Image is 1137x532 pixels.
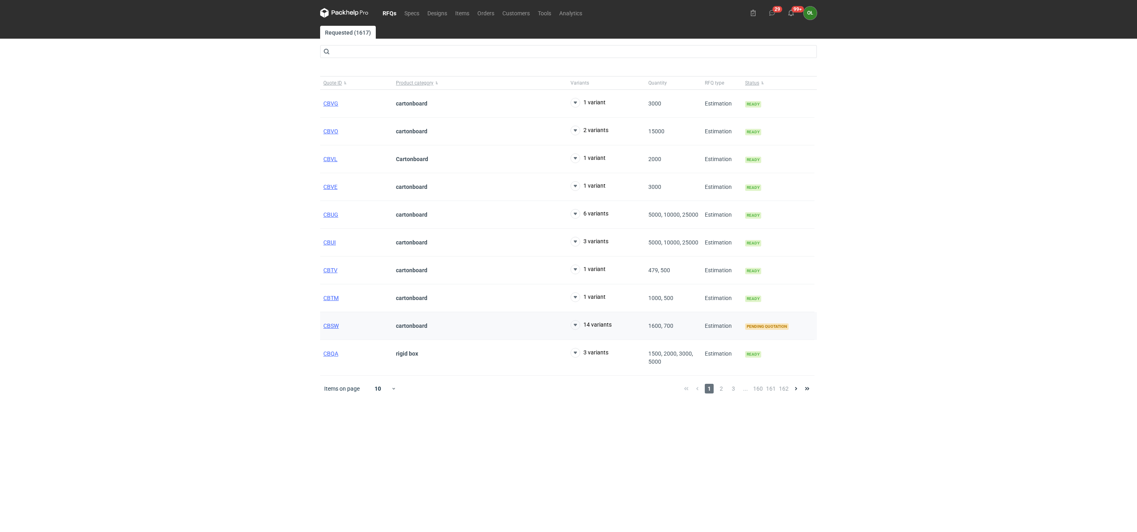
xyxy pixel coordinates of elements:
span: 161 [766,384,776,393]
button: 1 variant [571,265,606,274]
span: Ready [745,157,761,163]
button: 1 variant [571,98,606,108]
span: 160 [753,384,763,393]
div: Estimation [702,340,742,376]
button: Product category [393,77,567,89]
a: Analytics [555,8,586,18]
button: 1 variant [571,181,606,191]
span: 5000, 10000, 25000 [648,239,698,246]
svg: Packhelp Pro [320,8,369,18]
strong: cartonboard [396,323,427,329]
div: Estimation [702,145,742,173]
div: Olga Łopatowicz [804,6,817,20]
span: Ready [745,212,761,219]
span: Status [745,80,759,86]
button: 2 variants [571,126,608,135]
a: Customers [498,8,534,18]
a: Orders [473,8,498,18]
a: Specs [400,8,423,18]
a: CBVO [323,128,338,135]
button: OŁ [804,6,817,20]
a: CBVE [323,184,337,190]
button: 3 variants [571,348,608,358]
div: Estimation [702,284,742,312]
span: 2000 [648,156,661,162]
button: 29 [766,6,779,19]
a: CBUG [323,211,338,218]
strong: cartonboard [396,128,427,135]
div: Estimation [702,229,742,257]
a: CBVG [323,100,338,107]
span: RFQ type [705,80,724,86]
span: 2 [717,384,726,393]
span: Pending quotation [745,323,789,330]
strong: Cartonboard [396,156,428,162]
button: 6 variants [571,209,608,219]
span: Items on page [324,385,360,393]
span: 1 [705,384,714,393]
span: 3000 [648,184,661,190]
button: Quote ID [320,77,393,89]
span: Ready [745,129,761,135]
a: CBQA [323,350,338,357]
div: Estimation [702,201,742,229]
div: Estimation [702,90,742,118]
button: Status [742,77,814,89]
strong: cartonboard [396,267,427,273]
span: 479, 500 [648,267,670,273]
div: Estimation [702,173,742,201]
span: 1000, 500 [648,295,673,301]
span: 3000 [648,100,661,107]
span: 1500, 2000, 3000, 5000 [648,350,693,365]
strong: cartonboard [396,100,427,107]
a: CBSW [323,323,339,329]
button: 1 variant [571,292,606,302]
span: 1600, 700 [648,323,673,329]
strong: rigid box [396,350,418,357]
span: Ready [745,184,761,191]
span: Ready [745,268,761,274]
button: 3 variants [571,237,608,246]
span: Ready [745,296,761,302]
span: 5000, 10000, 25000 [648,211,698,218]
a: RFQs [379,8,400,18]
span: Variants [571,80,589,86]
a: CBTV [323,267,337,273]
strong: cartonboard [396,211,427,218]
span: 162 [779,384,789,393]
button: 1 variant [571,153,606,163]
button: 99+ [785,6,798,19]
a: CBTM [323,295,339,301]
span: 3 [729,384,738,393]
span: Ready [745,240,761,246]
a: Items [451,8,473,18]
a: Tools [534,8,555,18]
a: CBUI [323,239,336,246]
span: Ready [745,101,761,108]
div: Estimation [702,257,742,284]
strong: cartonboard [396,295,427,301]
strong: cartonboard [396,184,427,190]
div: 10 [365,383,391,394]
a: Requested (1617) [320,26,376,39]
span: Ready [745,351,761,358]
strong: cartonboard [396,239,427,246]
a: Designs [423,8,451,18]
div: Estimation [702,118,742,145]
span: Product category [396,80,433,86]
span: ... [741,384,750,393]
span: Quantity [648,80,667,86]
button: 14 variants [571,320,612,330]
a: CBVL [323,156,337,162]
